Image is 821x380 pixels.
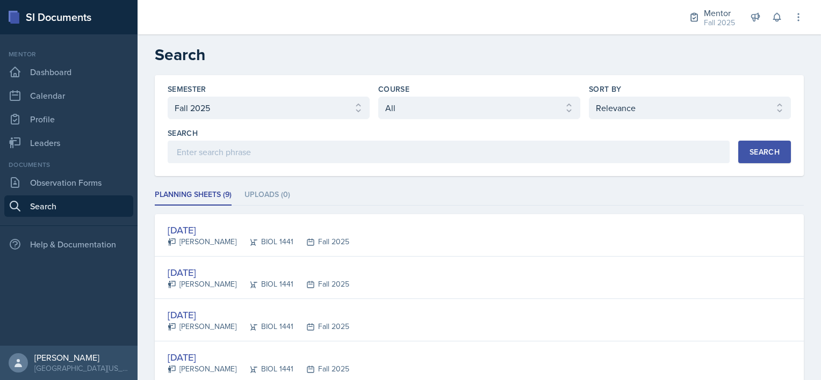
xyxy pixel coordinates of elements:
[4,160,133,170] div: Documents
[168,350,349,364] div: [DATE]
[4,108,133,130] a: Profile
[168,308,349,322] div: [DATE]
[4,49,133,59] div: Mentor
[589,84,621,94] label: Sort By
[738,141,791,163] button: Search
[4,172,133,193] a: Observation Forms
[34,363,129,374] div: [GEOGRAPHIC_DATA][US_STATE]
[155,185,232,206] li: Planning Sheets (9)
[168,279,236,290] div: [PERSON_NAME]
[750,148,780,156] div: Search
[34,352,129,363] div: [PERSON_NAME]
[168,236,236,247] div: [PERSON_NAME]
[236,363,293,375] div: BIOL 1441
[293,279,349,290] div: Fall 2025
[378,84,409,94] label: Course
[168,265,349,280] div: [DATE]
[168,363,236,375] div: [PERSON_NAME]
[236,321,293,332] div: BIOL 1441
[4,132,133,154] a: Leaders
[293,363,349,375] div: Fall 2025
[168,128,198,138] label: Search
[704,6,735,19] div: Mentor
[236,236,293,247] div: BIOL 1441
[236,279,293,290] div: BIOL 1441
[4,85,133,106] a: Calendar
[155,45,804,64] h2: Search
[244,185,290,206] li: Uploads (0)
[293,321,349,332] div: Fall 2025
[168,84,206,94] label: Semester
[704,17,735,28] div: Fall 2025
[168,223,349,237] div: [DATE]
[293,236,349,247] div: Fall 2025
[4,61,133,83] a: Dashboard
[168,321,236,332] div: [PERSON_NAME]
[4,233,133,255] div: Help & Documentation
[4,195,133,217] a: Search
[168,141,730,163] input: Enter search phrase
